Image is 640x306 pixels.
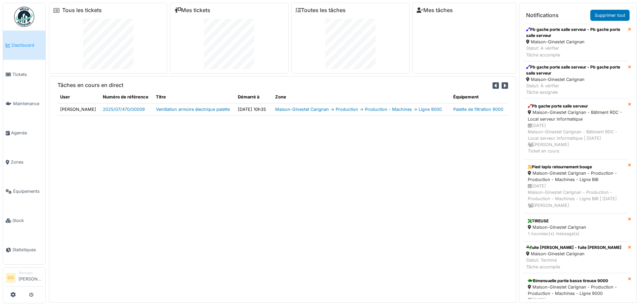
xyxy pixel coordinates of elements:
[3,89,45,118] a: Maintenance
[526,83,625,95] div: Statut: À vérifier Tâche assignée
[12,247,43,253] span: Statistiques
[523,24,628,61] a: Pb gache porte salle serveur - Pb gache porte salle serveur Maison-Ginestet Carignan Statut: À vé...
[526,76,625,83] div: Maison-Ginestet Carignan
[60,94,70,99] span: translation missing: fr.shared.user
[153,91,235,103] th: Titre
[11,130,43,136] span: Agenda
[528,278,624,284] div: Bimensuelle partie basse tireuse 9000
[526,257,622,270] div: Statut: Terminé Tâche accomplie
[3,206,45,235] a: Stock
[523,159,628,213] a: Pied tapis retournement bouge Maison-Ginestet Carignan - Production - Production - Machines - Lig...
[156,107,230,112] a: Ventilation armoire électrique palette
[523,61,628,99] a: Pb gache porte salle serveur - Pb gache porte salle serveur Maison-Ginestet Carignan Statut: À vé...
[528,183,624,209] div: [DATE] Maison-Ginestet Carignan - Production - Production - Machines - Ligne BIB | [DATE] [PERSON...
[174,7,210,13] a: Mes tickets
[14,7,34,27] img: Badge_color-CXgf-gQk.svg
[523,98,628,159] a: Pb gache porte salle serveur Maison-Ginestet Carignan - Bâtiment RDC - Local serveur informatique...
[528,230,624,237] div: 1 nouveau(x) message(s)
[526,39,625,45] div: Maison-Ginestet Carignan
[13,100,43,107] span: Maintenance
[523,242,628,273] a: fuite [PERSON_NAME] - fuite [PERSON_NAME] Maison-Ginestet Carignan Statut: TerminéTâche accomplie
[18,270,43,275] div: Manager
[528,218,624,224] div: TIREUSE
[3,60,45,89] a: Tickets
[3,177,45,206] a: Équipements
[12,217,43,224] span: Stock
[453,107,503,112] a: Palette de filtration 9000
[526,251,622,257] div: Maison-Ginestet Carignan
[590,10,630,21] a: Supprimer tout
[417,7,453,13] a: Mes tâches
[3,31,45,60] a: Dashboard
[523,213,628,242] a: TIREUSE Maison-Ginestet Carignan 1 nouveau(x) message(s)
[528,224,624,230] div: Maison-Ginestet Carignan
[526,27,625,39] div: Pb gache porte salle serveur - Pb gache porte salle serveur
[528,164,624,170] div: Pied tapis retournement bouge
[100,91,153,103] th: Numéro de référence
[3,118,45,147] a: Agenda
[57,103,100,115] td: [PERSON_NAME]
[11,159,43,165] span: Zones
[13,188,43,194] span: Équipements
[528,109,624,122] div: Maison-Ginestet Carignan - Bâtiment RDC - Local serveur informatique
[235,91,273,103] th: Démarré à
[12,71,43,78] span: Tickets
[235,103,273,115] td: [DATE] 10h35
[528,284,624,297] div: Maison-Ginestet Carignan - Production - Production - Machines - Ligne 9000
[451,91,508,103] th: Équipement
[526,12,559,18] h6: Notifications
[296,7,346,13] a: Toutes les tâches
[3,235,45,264] a: Statistiques
[528,170,624,183] div: Maison-Ginestet Carignan - Production - Production - Machines - Ligne BIB
[18,270,43,285] li: [PERSON_NAME]
[57,82,123,88] h6: Tâches en cours en direct
[526,45,625,58] div: Statut: À vérifier Tâche accomplie
[526,245,622,251] div: fuite [PERSON_NAME] - fuite [PERSON_NAME]
[103,107,145,112] a: 2025/07/470/00009
[62,7,102,13] a: Tous les tickets
[528,122,624,155] div: [DATE] Maison-Ginestet Carignan - Bâtiment RDC - Local serveur informatique | [DATE] [PERSON_NAME...
[6,270,43,287] a: GG Manager[PERSON_NAME]
[272,91,451,103] th: Zone
[6,273,16,283] li: GG
[275,107,442,112] a: Maison-Ginestet Carignan -> Production -> Production - Machines -> Ligne 9000
[3,147,45,177] a: Zones
[526,64,625,76] div: Pb gache porte salle serveur - Pb gache porte salle serveur
[12,42,43,48] span: Dashboard
[528,103,624,109] div: Pb gache porte salle serveur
